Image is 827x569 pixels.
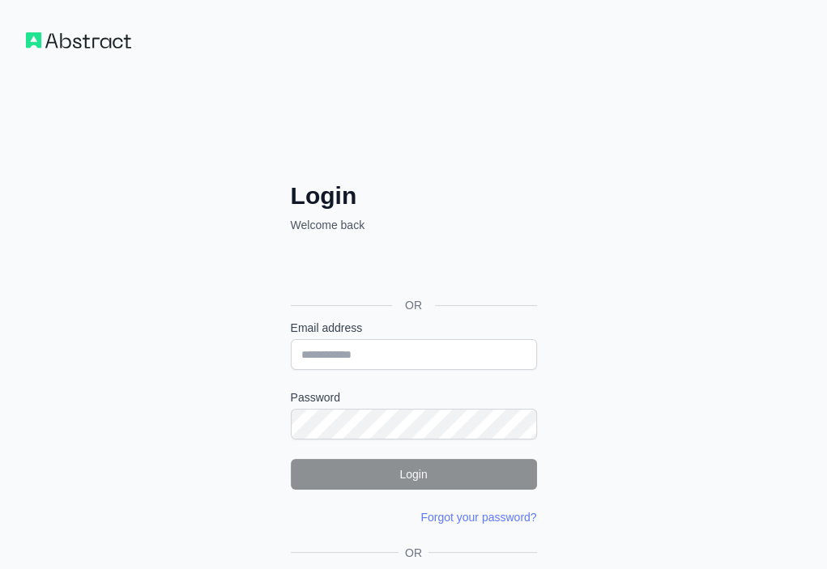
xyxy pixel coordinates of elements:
span: OR [399,545,428,561]
button: Login [291,459,537,490]
iframe: Przycisk Zaloguj się przez Google [283,251,542,287]
h2: Login [291,181,537,210]
label: Password [291,389,537,406]
label: Email address [291,320,537,336]
a: Forgot your password? [420,511,536,524]
img: Workflow [26,32,131,49]
span: OR [392,297,435,313]
p: Welcome back [291,217,537,233]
